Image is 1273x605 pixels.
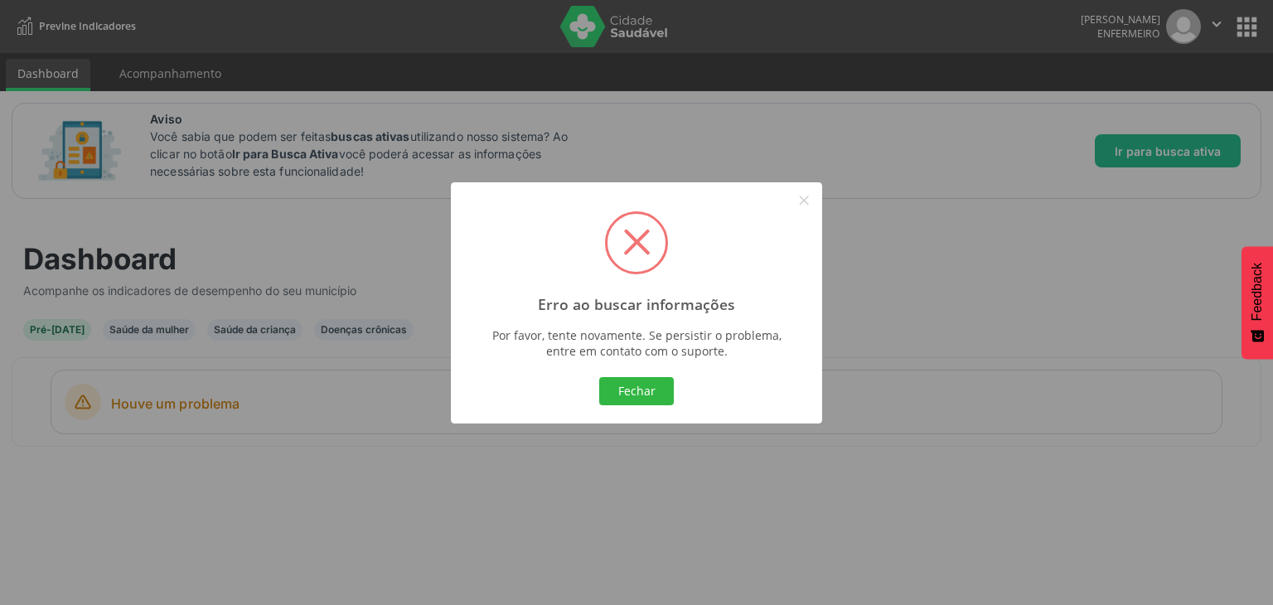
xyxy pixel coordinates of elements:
button: Feedback - Mostrar pesquisa [1242,246,1273,359]
div: Por favor, tente novamente. Se persistir o problema, entre em contato com o suporte. [484,327,789,359]
h2: Erro ao buscar informações [538,296,735,313]
button: Fechar [599,377,674,405]
span: Feedback [1250,263,1265,321]
button: Close this dialog [790,186,818,215]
